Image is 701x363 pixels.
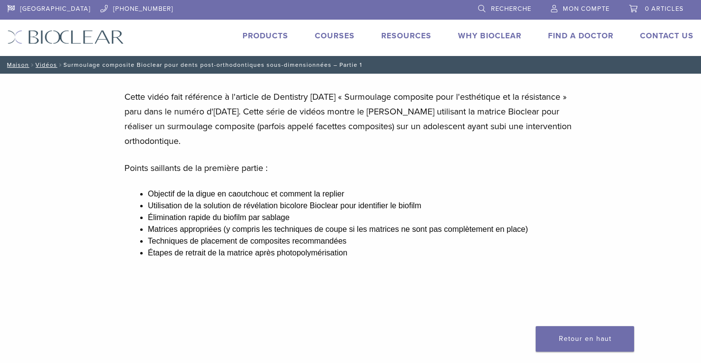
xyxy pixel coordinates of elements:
a: Courses [315,31,355,41]
font: Mon compte [563,5,610,13]
font: Cette vidéo fait référence à l'article de Dentistry [DATE] « Surmoulage composite pour l'esthétiq... [124,91,572,146]
font: 0 articles [645,5,684,13]
font: Utilisation de la solution de révélation bicolore Bioclear pour identifier le biofilm [148,201,422,210]
font: Retour en haut [559,335,611,343]
a: Vidéos [35,61,57,68]
img: Bioclear [7,30,124,44]
font: Objectif de la digue en caoutchouc et comment la replier [148,190,344,198]
a: Resources [381,31,431,41]
a: Products [243,31,288,41]
font: Élimination rapide du biofilm par sablage [148,213,290,222]
a: Find A Doctor [548,31,613,41]
font: Étapes de retrait de la matrice après photopolymérisation [148,249,348,257]
font: Matrices appropriées (y compris les techniques de coupe si les matrices ne sont pas complètement ... [148,225,528,233]
font: [GEOGRAPHIC_DATA] [20,5,91,13]
font: Techniques de placement de composites recommandées [148,237,347,245]
font: Surmoulage composite Bioclear pour dents post-orthodontiques sous-dimensionnées – Partie 1 [63,61,362,68]
a: Maison [4,61,29,68]
font: [PHONE_NUMBER] [113,5,173,13]
a: Retour en haut [536,326,634,352]
a: Why Bioclear [458,31,521,41]
font: Maison [7,61,29,68]
font: Recherche [491,5,531,13]
a: Contact Us [640,31,694,41]
font: Points saillants de la première partie : [124,163,268,173]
